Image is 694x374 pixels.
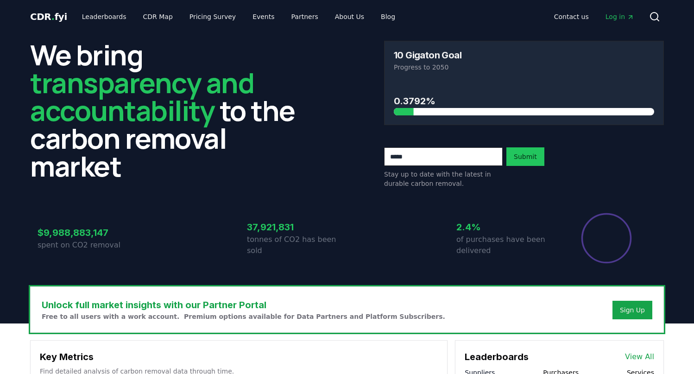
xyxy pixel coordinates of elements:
[394,51,461,60] h3: 10 Gigaton Goal
[30,11,67,22] span: CDR fyi
[40,350,438,364] h3: Key Metrics
[75,8,134,25] a: Leaderboards
[384,170,503,188] p: Stay up to date with the latest in durable carbon removal.
[394,94,654,108] h3: 0.3792%
[456,234,556,256] p: of purchases have been delivered
[136,8,180,25] a: CDR Map
[75,8,403,25] nav: Main
[51,11,55,22] span: .
[620,305,645,315] a: Sign Up
[42,298,445,312] h3: Unlock full market insights with our Partner Portal
[38,240,138,251] p: spent on CO2 removal
[30,41,310,180] h2: We bring to the carbon removal market
[30,63,254,129] span: transparency and accountability
[506,147,544,166] button: Submit
[182,8,243,25] a: Pricing Survey
[30,10,67,23] a: CDR.fyi
[42,312,445,321] p: Free to all users with a work account. Premium options available for Data Partners and Platform S...
[547,8,596,25] a: Contact us
[38,226,138,240] h3: $9,988,883,147
[247,220,347,234] h3: 37,921,831
[394,63,654,72] p: Progress to 2050
[598,8,642,25] a: Log in
[284,8,326,25] a: Partners
[625,351,654,362] a: View All
[580,212,632,264] div: Percentage of sales delivered
[245,8,282,25] a: Events
[465,350,529,364] h3: Leaderboards
[606,12,634,21] span: Log in
[547,8,642,25] nav: Main
[328,8,372,25] a: About Us
[247,234,347,256] p: tonnes of CO2 has been sold
[373,8,403,25] a: Blog
[456,220,556,234] h3: 2.4%
[612,301,652,319] button: Sign Up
